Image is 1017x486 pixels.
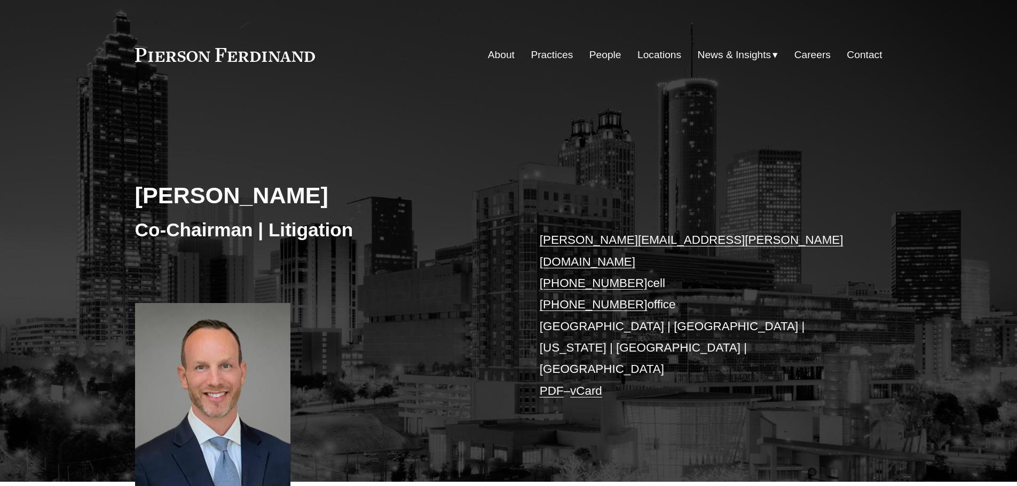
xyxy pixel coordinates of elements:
span: News & Insights [698,46,771,65]
a: Contact [847,45,882,65]
a: People [589,45,621,65]
a: About [488,45,515,65]
h3: Co-Chairman | Litigation [135,218,509,242]
a: [PHONE_NUMBER] [540,276,648,290]
a: Careers [794,45,831,65]
a: folder dropdown [698,45,778,65]
a: PDF [540,384,564,397]
a: [PHONE_NUMBER] [540,298,648,311]
a: Practices [531,45,573,65]
h2: [PERSON_NAME] [135,181,509,209]
a: [PERSON_NAME][EMAIL_ADDRESS][PERSON_NAME][DOMAIN_NAME] [540,233,843,268]
a: Locations [637,45,681,65]
p: cell office [GEOGRAPHIC_DATA] | [GEOGRAPHIC_DATA] | [US_STATE] | [GEOGRAPHIC_DATA] | [GEOGRAPHIC_... [540,229,851,402]
a: vCard [570,384,602,397]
